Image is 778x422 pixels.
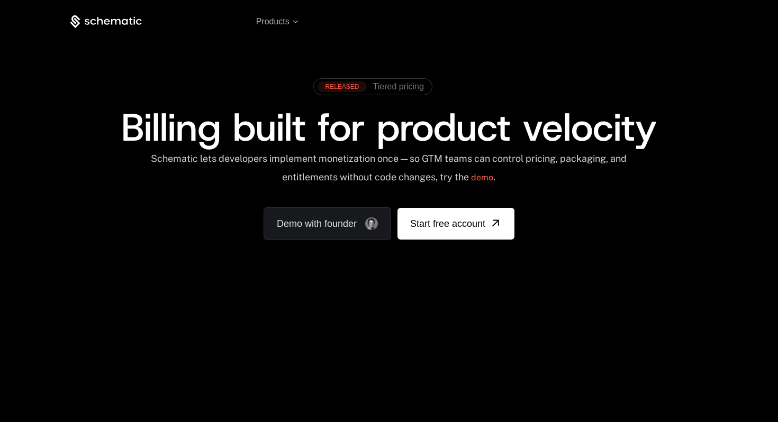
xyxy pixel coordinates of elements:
a: [object Object] [397,208,514,240]
span: Start free account [410,216,485,231]
span: Products [256,17,290,26]
span: Billing built for product velocity [121,102,657,153]
a: Demo with founder, ,[object Object] [264,207,391,240]
span: Tiered pricing [373,82,424,91]
a: demo [471,165,493,190]
img: Founder [365,217,378,230]
a: [object Object],[object Object] [318,81,423,92]
div: RELEASED [318,81,366,92]
div: Schematic lets developers implement monetization once — so GTM teams can control pricing, packagi... [150,153,628,190]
